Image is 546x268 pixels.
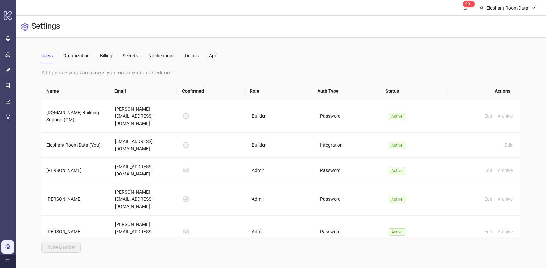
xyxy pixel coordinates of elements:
[100,52,112,59] div: Billing
[31,21,60,32] h3: Settings
[41,216,110,248] td: [PERSON_NAME]
[177,82,245,100] th: Confirmed
[482,112,495,120] button: Edit
[41,183,110,216] td: [PERSON_NAME]
[246,216,315,248] td: Admin
[463,5,467,10] span: bell
[21,23,29,31] span: setting
[246,100,315,133] td: Builder
[482,195,495,203] button: Edit
[448,82,516,100] th: Actions
[479,6,484,10] span: user
[209,52,216,59] div: Api
[312,82,380,100] th: Auth Type
[246,183,315,216] td: Admin
[463,1,475,7] sup: 1602
[245,82,312,100] th: Role
[185,52,199,59] div: Details
[380,82,448,100] th: Status
[5,259,10,264] span: menu-unfold
[110,133,178,158] td: [EMAIL_ADDRESS][DOMAIN_NAME]
[315,183,383,216] td: Password
[41,52,53,59] div: Users
[109,82,177,100] th: Email
[484,4,531,11] div: Elephant Room Data
[495,112,515,120] button: Archive
[495,195,515,203] button: Archive
[315,100,383,133] td: Password
[502,141,515,149] button: Edit
[246,158,315,183] td: Admin
[148,52,174,59] div: Notifications
[389,228,405,236] span: Active
[531,6,536,10] span: down
[389,113,405,120] span: Active
[41,158,110,183] td: [PERSON_NAME]
[63,52,90,59] div: Organization
[5,114,10,120] span: fork
[110,158,178,183] td: [EMAIL_ADDRESS][DOMAIN_NAME]
[123,52,138,59] div: Secrets
[315,158,383,183] td: Password
[482,228,495,236] button: Edit
[482,166,495,174] button: Edit
[110,183,178,216] td: [PERSON_NAME][EMAIL_ADDRESS][DOMAIN_NAME]
[110,216,178,248] td: [PERSON_NAME][EMAIL_ADDRESS][DOMAIN_NAME]
[110,100,178,133] td: [PERSON_NAME][EMAIL_ADDRESS][DOMAIN_NAME]
[389,142,405,149] span: Active
[41,100,110,133] td: [DOMAIN_NAME] Building Support (OM)
[41,133,110,158] td: Elephant Room Data (You)
[495,166,515,174] button: Archive
[389,196,405,203] span: Active
[246,133,315,158] td: Builder
[41,69,520,77] div: Add people who can access your organization as editors.
[41,242,81,253] button: Invite Member
[315,133,383,158] td: Integration
[495,228,515,236] button: Archive
[41,82,109,100] th: Name
[315,216,383,248] td: Password
[389,167,405,174] span: Active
